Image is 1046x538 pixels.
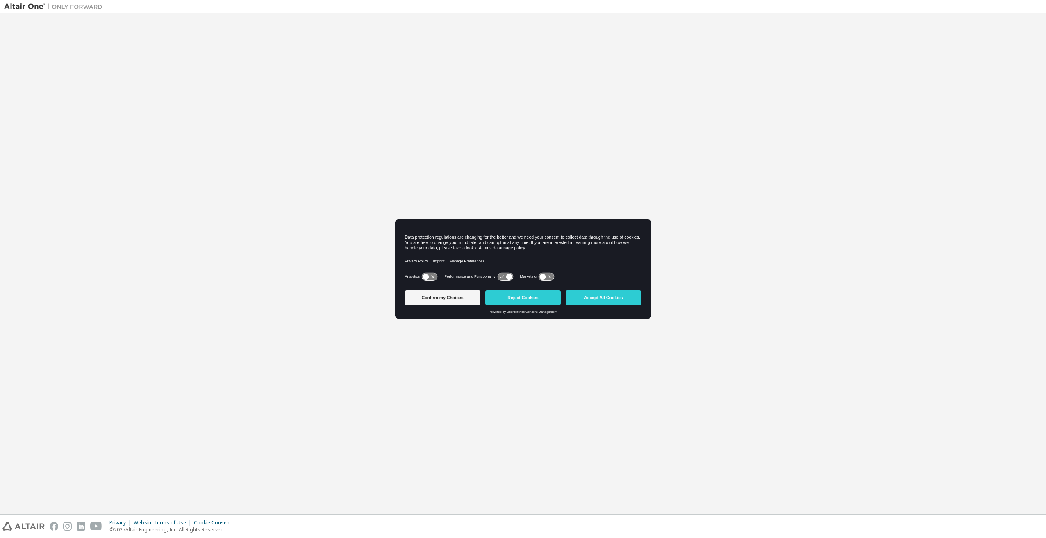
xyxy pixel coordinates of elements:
img: facebook.svg [50,522,58,531]
img: linkedin.svg [77,522,85,531]
img: altair_logo.svg [2,522,45,531]
img: youtube.svg [90,522,102,531]
div: Privacy [109,520,134,526]
img: Altair One [4,2,107,11]
p: © 2025 Altair Engineering, Inc. All Rights Reserved. [109,526,236,533]
div: Cookie Consent [194,520,236,526]
img: instagram.svg [63,522,72,531]
div: Website Terms of Use [134,520,194,526]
